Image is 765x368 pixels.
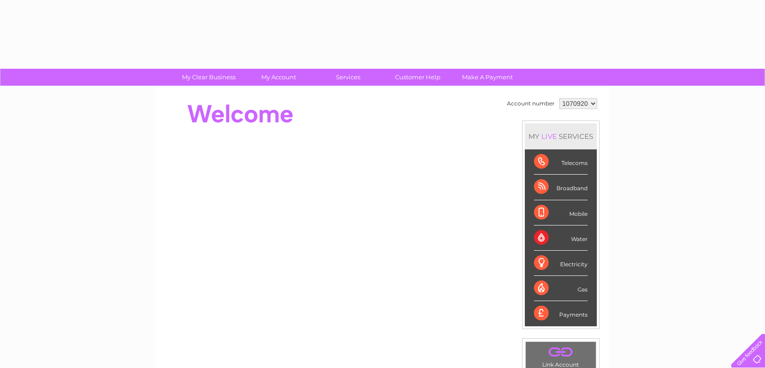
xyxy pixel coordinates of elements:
div: Mobile [534,200,588,225]
div: Gas [534,276,588,301]
a: Make A Payment [450,69,525,86]
div: LIVE [539,132,559,141]
a: . [528,344,594,360]
a: Services [310,69,386,86]
div: MY SERVICES [525,123,597,149]
a: My Account [241,69,316,86]
div: Telecoms [534,149,588,175]
div: Water [534,225,588,251]
a: Customer Help [380,69,456,86]
div: Electricity [534,251,588,276]
td: Account number [505,96,557,111]
div: Broadband [534,175,588,200]
a: My Clear Business [171,69,247,86]
div: Payments [534,301,588,326]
